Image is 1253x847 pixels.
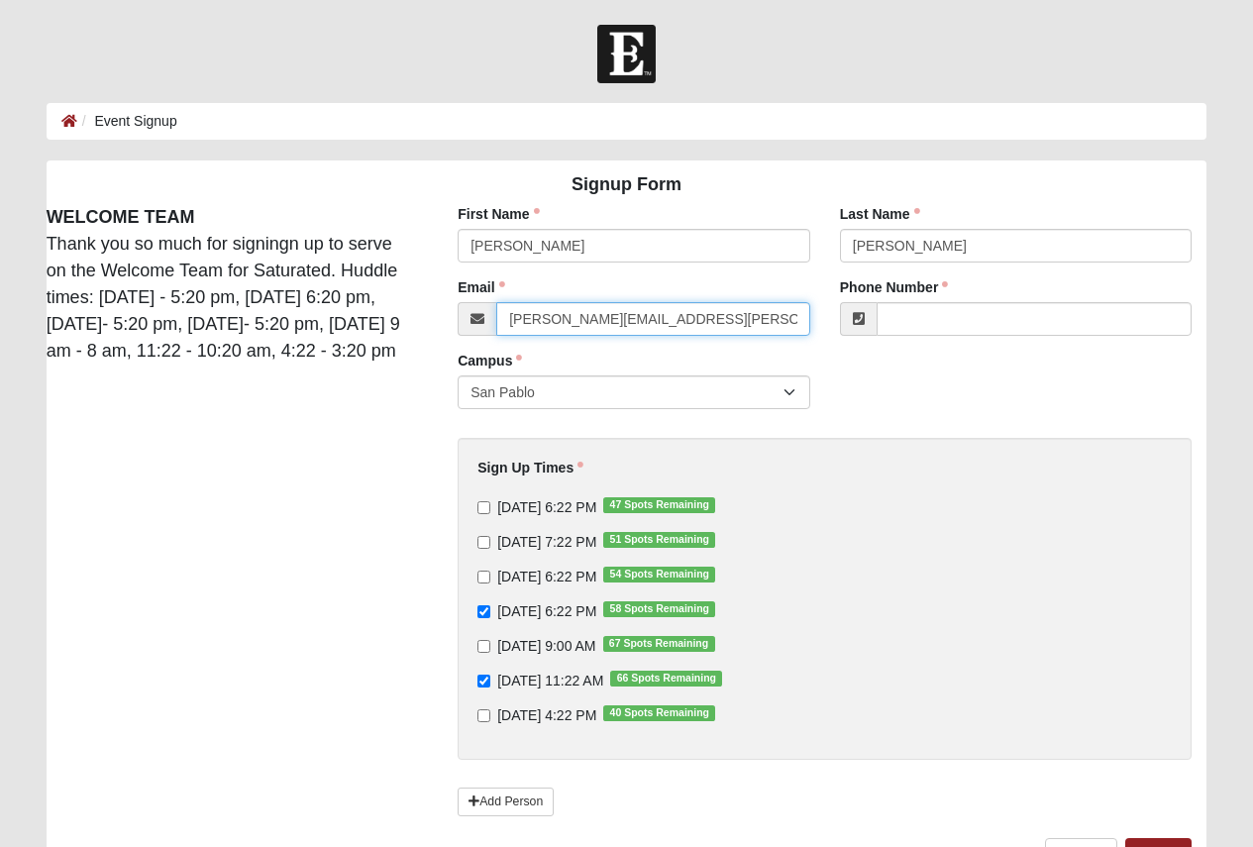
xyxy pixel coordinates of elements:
[497,569,596,584] span: [DATE] 6:22 PM
[477,536,490,549] input: [DATE] 7:22 PM51 Spots Remaining
[497,638,595,654] span: [DATE] 9:00 AM
[610,671,722,687] span: 66 Spots Remaining
[597,25,656,83] img: Church of Eleven22 Logo
[497,673,603,688] span: [DATE] 11:22 AM
[458,204,539,224] label: First Name
[32,204,429,365] div: Thank you so much for signingn up to serve on the Welcome Team for Saturated. Huddle times: [DATE...
[458,351,522,371] label: Campus
[603,532,715,548] span: 51 Spots Remaining
[477,571,490,583] input: [DATE] 6:22 PM54 Spots Remaining
[47,174,1207,196] h4: Signup Form
[497,707,596,723] span: [DATE] 4:22 PM
[458,277,504,297] label: Email
[497,499,596,515] span: [DATE] 6:22 PM
[477,501,490,514] input: [DATE] 6:22 PM47 Spots Remaining
[497,603,596,619] span: [DATE] 6:22 PM
[47,207,195,227] strong: WELCOME TEAM
[458,788,554,816] a: Add Person
[77,111,177,132] li: Event Signup
[603,705,715,721] span: 40 Spots Remaining
[477,675,490,688] input: [DATE] 11:22 AM66 Spots Remaining
[603,497,715,513] span: 47 Spots Remaining
[477,458,583,477] label: Sign Up Times
[840,277,949,297] label: Phone Number
[603,601,715,617] span: 58 Spots Remaining
[477,605,490,618] input: [DATE] 6:22 PM58 Spots Remaining
[603,636,715,652] span: 67 Spots Remaining
[603,567,715,582] span: 54 Spots Remaining
[497,534,596,550] span: [DATE] 7:22 PM
[477,709,490,722] input: [DATE] 4:22 PM40 Spots Remaining
[840,204,920,224] label: Last Name
[477,640,490,653] input: [DATE] 9:00 AM67 Spots Remaining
